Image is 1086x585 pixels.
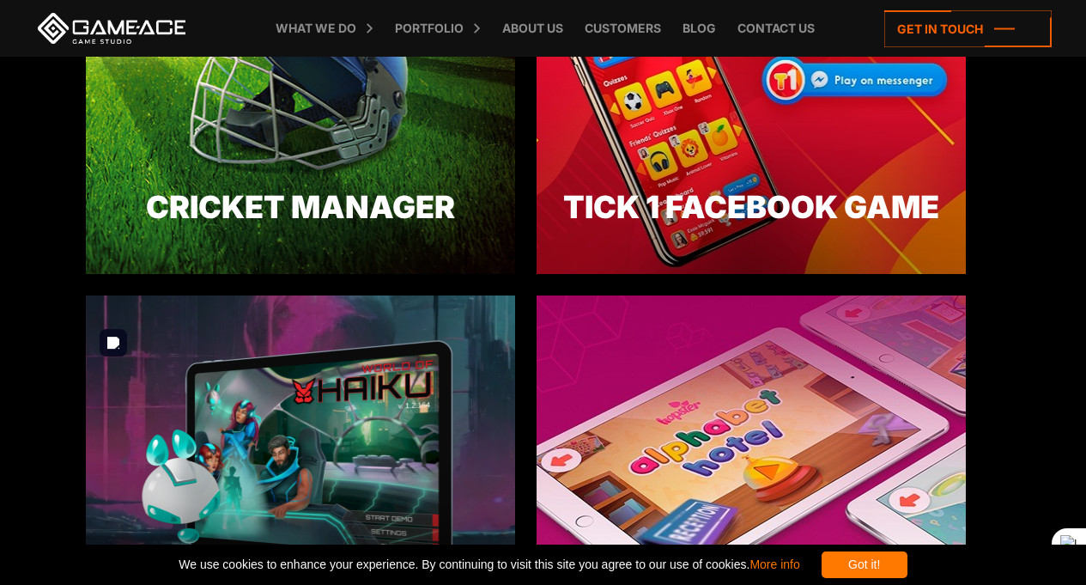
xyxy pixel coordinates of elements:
div: Got it! [822,551,907,578]
a: Get in touch [884,10,1052,47]
a: More info [749,558,799,571]
span: We use cookies to enhance your experience. By continuing to visit this site you agree to our use ... [179,551,799,578]
div: Tick 1 Facebook Game [537,184,966,230]
div: Cricket Manager [86,184,515,230]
